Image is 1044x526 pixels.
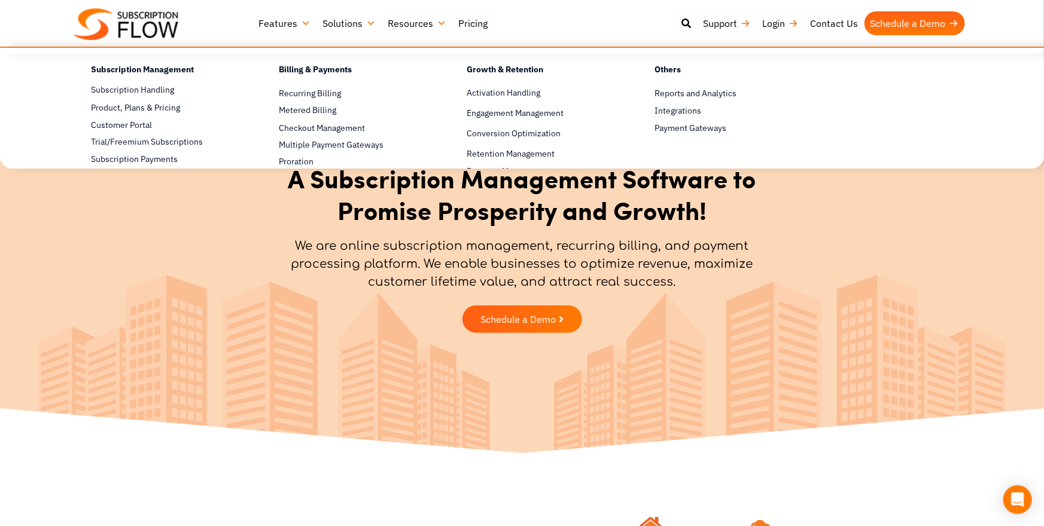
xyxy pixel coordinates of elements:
[382,11,453,35] a: Resources
[467,148,555,160] span: Retention Management
[92,119,153,131] span: Customer Portal
[92,63,238,80] h4: Subscription Management
[467,86,613,100] a: Activation Handling
[655,105,702,117] span: Integrations
[92,118,238,132] a: Customer Portal
[655,86,801,100] a: Reports and Analytics
[92,152,238,166] a: Subscription Payments
[279,121,425,135] a: Checkout Management
[74,8,178,40] img: Subscriptionflow
[274,237,771,291] p: We are online subscription management, recurring billing, and payment processing platform. We ena...
[467,106,613,121] a: Engagement Management
[865,11,965,35] a: Schedule a Demo
[467,147,613,161] a: Retention Management
[467,63,613,80] h4: Growth & Retention
[92,102,181,114] span: Product, Plans & Pricing
[655,63,801,80] h4: Others
[757,11,805,35] a: Login
[279,122,366,134] span: Checkout Management
[279,63,425,80] h4: Billing & Payments
[317,11,382,35] a: Solutions
[279,87,342,100] span: Recurring Billing
[655,87,737,100] span: Reports and Analytics
[279,138,425,152] a: Multiple Payment Gateways
[655,121,801,135] a: Payment Gateways
[480,314,556,324] span: Schedule a Demo
[92,100,238,115] a: Product, Plans & Pricing
[453,11,494,35] a: Pricing
[467,164,613,178] a: Revenue Management
[92,135,238,149] a: Trial/Freemium Subscriptions
[274,163,771,225] h1: A Subscription Management Software to Promise Prosperity and Growth!
[698,11,757,35] a: Support
[655,122,727,134] span: Payment Gateways
[253,11,317,35] a: Features
[1003,485,1032,514] div: Open Intercom Messenger
[279,86,425,100] a: Recurring Billing
[279,155,425,169] a: Proration
[655,103,801,118] a: Integrations
[279,103,425,118] a: Metered Billing
[92,153,178,166] span: Subscription Payments
[467,165,551,178] span: Revenue Management
[462,305,582,333] a: Schedule a Demo
[805,11,865,35] a: Contact Us
[92,83,238,97] a: Subscription Handling
[467,127,613,141] a: Conversion Optimization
